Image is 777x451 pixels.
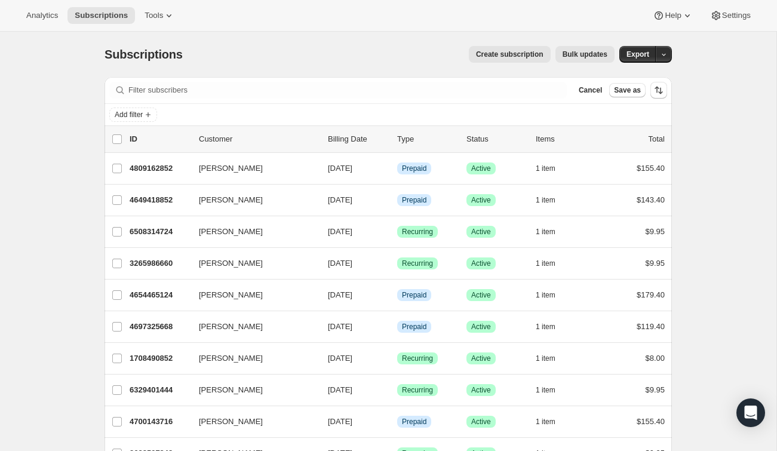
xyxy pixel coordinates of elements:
[471,290,491,300] span: Active
[402,322,426,332] span: Prepaid
[471,385,491,395] span: Active
[536,354,555,363] span: 1 item
[402,164,426,173] span: Prepaid
[130,226,189,238] p: 6508314724
[703,7,758,24] button: Settings
[469,46,551,63] button: Create subscription
[609,83,646,97] button: Save as
[722,11,751,20] span: Settings
[637,164,665,173] span: $155.40
[130,416,189,428] p: 4700143716
[536,287,569,303] button: 1 item
[466,133,526,145] p: Status
[402,227,433,237] span: Recurring
[536,195,555,205] span: 1 item
[736,398,765,427] div: Open Intercom Messenger
[637,195,665,204] span: $143.40
[130,255,665,272] div: 3265986660[PERSON_NAME][DATE]SuccessRecurringSuccessActive1 item$9.95
[328,322,352,331] span: [DATE]
[637,290,665,299] span: $179.40
[75,11,128,20] span: Subscriptions
[130,194,189,206] p: 4649418852
[328,164,352,173] span: [DATE]
[328,195,352,204] span: [DATE]
[328,227,352,236] span: [DATE]
[19,7,65,24] button: Analytics
[199,289,263,301] span: [PERSON_NAME]
[26,11,58,20] span: Analytics
[192,317,311,336] button: [PERSON_NAME]
[402,354,433,363] span: Recurring
[563,50,607,59] span: Bulk updates
[199,384,263,396] span: [PERSON_NAME]
[192,159,311,178] button: [PERSON_NAME]
[471,322,491,332] span: Active
[402,195,426,205] span: Prepaid
[397,133,457,145] div: Type
[130,321,189,333] p: 4697325668
[536,318,569,335] button: 1 item
[130,350,665,367] div: 1708490852[PERSON_NAME][DATE]SuccessRecurringSuccessActive1 item$8.00
[130,133,189,145] p: ID
[471,195,491,205] span: Active
[536,192,569,208] button: 1 item
[199,162,263,174] span: [PERSON_NAME]
[137,7,182,24] button: Tools
[192,381,311,400] button: [PERSON_NAME]
[192,191,311,210] button: [PERSON_NAME]
[619,46,656,63] button: Export
[199,321,263,333] span: [PERSON_NAME]
[130,384,189,396] p: 6329401444
[536,322,555,332] span: 1 item
[328,417,352,426] span: [DATE]
[130,287,665,303] div: 4654465124[PERSON_NAME][DATE]InfoPrepaidSuccessActive1 item$179.40
[402,290,426,300] span: Prepaid
[649,133,665,145] p: Total
[130,223,665,240] div: 6508314724[PERSON_NAME][DATE]SuccessRecurringSuccessActive1 item$9.95
[645,227,665,236] span: $9.95
[130,133,665,145] div: IDCustomerBilling DateTypeStatusItemsTotal
[536,133,595,145] div: Items
[402,259,433,268] span: Recurring
[199,226,263,238] span: [PERSON_NAME]
[637,322,665,331] span: $119.40
[192,222,311,241] button: [PERSON_NAME]
[536,413,569,430] button: 1 item
[665,11,681,20] span: Help
[130,352,189,364] p: 1708490852
[192,254,311,273] button: [PERSON_NAME]
[128,82,567,99] input: Filter subscribers
[328,133,388,145] p: Billing Date
[476,50,543,59] span: Create subscription
[130,289,189,301] p: 4654465124
[115,110,143,119] span: Add filter
[402,385,433,395] span: Recurring
[536,382,569,398] button: 1 item
[614,85,641,95] span: Save as
[536,160,569,177] button: 1 item
[130,162,189,174] p: 4809162852
[130,257,189,269] p: 3265986660
[199,352,263,364] span: [PERSON_NAME]
[555,46,615,63] button: Bulk updates
[105,48,183,61] span: Subscriptions
[536,350,569,367] button: 1 item
[130,160,665,177] div: 4809162852[PERSON_NAME][DATE]InfoPrepaidSuccessActive1 item$155.40
[574,83,607,97] button: Cancel
[328,385,352,394] span: [DATE]
[579,85,602,95] span: Cancel
[130,413,665,430] div: 4700143716[PERSON_NAME][DATE]InfoPrepaidSuccessActive1 item$155.40
[536,164,555,173] span: 1 item
[536,223,569,240] button: 1 item
[192,412,311,431] button: [PERSON_NAME]
[645,259,665,268] span: $9.95
[471,354,491,363] span: Active
[536,290,555,300] span: 1 item
[536,259,555,268] span: 1 item
[471,259,491,268] span: Active
[471,227,491,237] span: Active
[145,11,163,20] span: Tools
[328,290,352,299] span: [DATE]
[328,354,352,363] span: [DATE]
[645,385,665,394] span: $9.95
